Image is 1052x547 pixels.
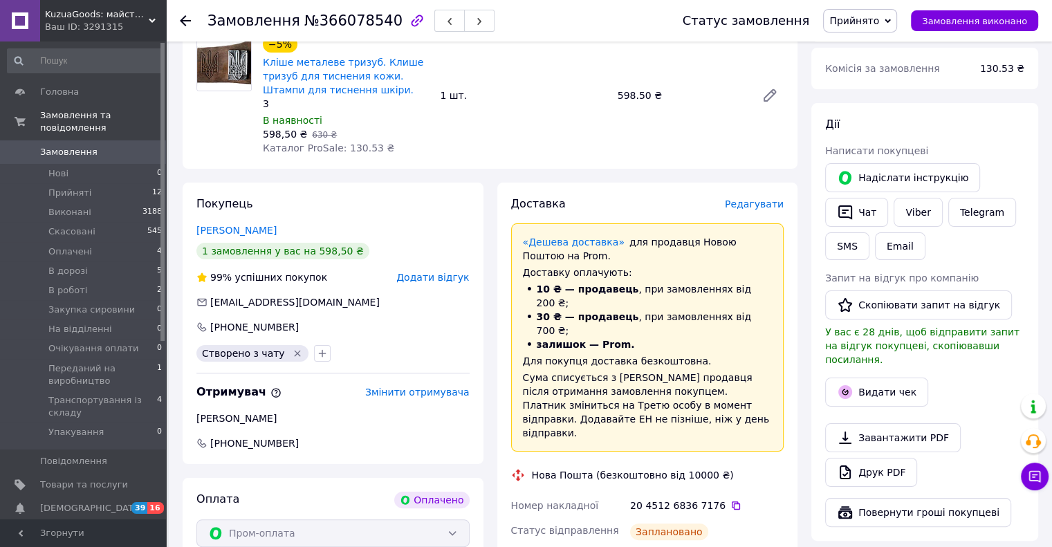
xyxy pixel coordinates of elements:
[396,272,469,283] span: Додати відгук
[48,225,95,238] span: Скасовані
[894,198,942,227] a: Viber
[147,225,162,238] span: 545
[157,265,162,277] span: 5
[48,342,138,355] span: Очікування оплати
[528,468,737,482] div: Нова Пошта (безкоштовно від 10000 ₴)
[7,48,163,73] input: Пошук
[209,436,300,450] span: [PHONE_NUMBER]
[157,426,162,438] span: 0
[196,492,239,506] span: Оплата
[825,145,928,156] span: Написати покупцеві
[263,97,429,111] div: 3
[825,378,928,407] button: Видати чек
[157,245,162,258] span: 4
[263,36,297,53] div: −5%
[630,499,784,512] div: 20 4512 6836 7176
[511,500,599,511] span: Номер накладної
[157,167,162,180] span: 0
[263,115,322,126] span: В наявності
[180,14,191,28] div: Повернутися назад
[40,455,107,467] span: Повідомлення
[48,284,87,297] span: В роботі
[537,284,639,295] span: 10 ₴ — продавець
[40,109,166,134] span: Замовлення та повідомлення
[209,320,300,334] div: [PHONE_NUMBER]
[263,57,423,95] a: Кліше металеве тризуб. Клише тризуб для тиснения кожи. Штампи для тиснення шкіри.
[630,523,708,540] div: Заплановано
[1021,463,1049,490] button: Чат з покупцем
[523,282,773,310] li: , при замовленнях від 200 ₴;
[911,10,1038,31] button: Замовлення виконано
[825,198,888,227] button: Чат
[756,82,784,109] a: Редагувати
[157,284,162,297] span: 2
[210,297,380,308] span: [EMAIL_ADDRESS][DOMAIN_NAME]
[612,86,750,105] div: 598.50 ₴
[157,323,162,335] span: 0
[131,502,147,514] span: 39
[147,502,163,514] span: 16
[829,15,879,26] span: Прийнято
[523,266,773,279] div: Доставку оплачують:
[48,304,135,316] span: Закупка сировини
[537,311,639,322] span: 30 ₴ — продавець
[40,502,142,514] span: [DEMOGRAPHIC_DATA]
[511,525,619,536] span: Статус відправлення
[825,232,869,260] button: SMS
[48,265,88,277] span: В дорозі
[196,270,327,284] div: успішних покупок
[825,458,917,487] a: Друк PDF
[825,326,1019,365] span: У вас є 28 днів, щоб відправити запит на відгук покупцеві, скопіювавши посилання.
[825,118,840,131] span: Дії
[948,198,1016,227] a: Telegram
[48,167,68,180] span: Нові
[980,63,1024,74] span: 130.53 ₴
[45,8,149,21] span: KuzuaGoods: майстерня
[196,225,277,236] a: [PERSON_NAME]
[196,243,369,259] div: 1 замовлення у вас на 598,50 ₴
[142,206,162,219] span: 3188
[48,323,112,335] span: На відділенні
[48,394,157,419] span: Транспортування із складу
[202,348,285,359] span: Створено з чату
[40,86,79,98] span: Головна
[825,163,980,192] button: Надіслати інструкцію
[48,187,91,199] span: Прийняті
[152,187,162,199] span: 12
[157,304,162,316] span: 0
[725,198,784,210] span: Редагувати
[157,362,162,387] span: 1
[48,426,104,438] span: Упакування
[523,310,773,337] li: , при замовленнях від 700 ₴;
[263,129,307,140] span: 598,50 ₴
[825,498,1011,527] button: Повернути гроші покупцеві
[922,16,1027,26] span: Замовлення виконано
[40,146,98,158] span: Замовлення
[825,63,940,74] span: Комісія за замовлення
[825,272,979,284] span: Запит на відгук про компанію
[157,394,162,419] span: 4
[683,14,810,28] div: Статус замовлення
[511,197,566,210] span: Доставка
[45,21,166,33] div: Ваш ID: 3291315
[207,12,300,29] span: Замовлення
[523,371,773,440] div: Сума списується з [PERSON_NAME] продавця після отримання замовлення покупцем. Платник зміниться н...
[825,290,1012,319] button: Скопіювати запит на відгук
[196,411,470,425] div: [PERSON_NAME]
[523,235,773,263] div: для продавця Новою Поштою на Prom.
[523,237,625,248] a: «Дешева доставка»
[48,206,91,219] span: Виконані
[292,348,303,359] svg: Видалити мітку
[825,423,961,452] a: Завантажити PDF
[196,385,282,398] span: Отримувач
[210,272,232,283] span: 99%
[523,354,773,368] div: Для покупця доставка безкоштовна.
[312,130,337,140] span: 630 ₴
[263,142,394,154] span: Каталог ProSale: 130.53 ₴
[875,232,925,260] button: Email
[537,339,635,350] span: залишок — Prom.
[394,492,469,508] div: Оплачено
[48,362,157,387] span: Переданий на виробництво
[434,86,611,105] div: 1 шт.
[197,37,251,91] img: Кліше металеве тризуб. Клише тризуб для тиснения кожи. Штампи для тиснення шкіри.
